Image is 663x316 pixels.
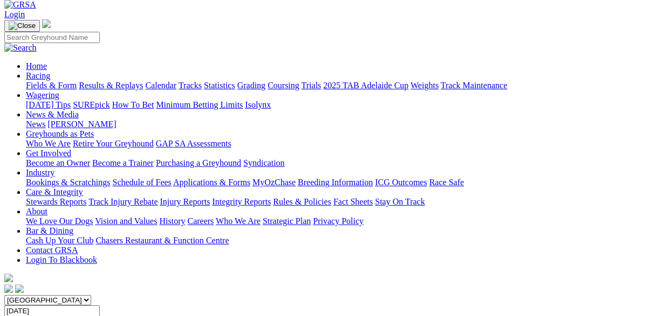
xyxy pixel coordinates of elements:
a: Contact GRSA [26,245,78,255]
a: Who We Are [26,139,71,148]
a: Schedule of Fees [112,178,171,187]
a: How To Bet [112,100,154,109]
a: Trials [301,81,321,90]
img: facebook.svg [4,284,13,293]
a: Vision and Values [95,216,157,226]
a: Breeding Information [298,178,373,187]
a: [PERSON_NAME] [47,120,116,129]
img: Close [9,22,36,30]
a: Retire Your Greyhound [73,139,154,148]
img: logo-grsa-white.png [42,19,51,28]
a: Coursing [268,81,299,90]
div: Greyhounds as Pets [26,139,659,149]
a: Purchasing a Greyhound [156,158,241,167]
a: History [159,216,185,226]
a: Syndication [243,158,284,167]
a: Race Safe [429,178,463,187]
a: Stewards Reports [26,197,86,206]
a: MyOzChase [252,178,296,187]
a: Stay On Track [375,197,425,206]
a: Home [26,61,47,71]
a: Strategic Plan [263,216,311,226]
div: About [26,216,659,226]
a: Integrity Reports [212,197,271,206]
a: GAP SA Assessments [156,139,231,148]
a: ICG Outcomes [375,178,427,187]
img: Search [4,43,37,53]
a: 2025 TAB Adelaide Cup [323,81,408,90]
a: Greyhounds as Pets [26,129,94,138]
a: Get Involved [26,149,71,158]
a: [DATE] Tips [26,100,71,109]
a: Statistics [204,81,235,90]
a: SUREpick [73,100,110,109]
a: Racing [26,71,50,80]
div: Get Involved [26,158,659,168]
a: Rules & Policies [273,197,331,206]
a: About [26,207,47,216]
div: Bar & Dining [26,236,659,245]
a: Weights [411,81,439,90]
img: logo-grsa-white.png [4,273,13,282]
div: News & Media [26,120,659,129]
a: Cash Up Your Club [26,236,93,245]
a: Privacy Policy [313,216,364,226]
a: Wagering [26,90,59,100]
a: Bar & Dining [26,226,73,235]
div: Industry [26,178,659,187]
a: Who We Are [216,216,261,226]
a: Track Maintenance [441,81,507,90]
a: Become a Trainer [92,158,154,167]
a: Isolynx [245,100,271,109]
a: Login [4,10,25,19]
a: Calendar [145,81,176,90]
div: Care & Integrity [26,197,659,207]
div: Racing [26,81,659,90]
a: Injury Reports [160,197,210,206]
a: Fact Sheets [333,197,373,206]
a: Chasers Restaurant & Function Centre [95,236,229,245]
a: Results & Replays [79,81,143,90]
a: Bookings & Scratchings [26,178,110,187]
img: twitter.svg [15,284,24,293]
div: Wagering [26,100,659,110]
a: News & Media [26,110,79,119]
a: Track Injury Rebate [88,197,158,206]
a: Careers [187,216,214,226]
a: Care & Integrity [26,187,83,196]
a: Tracks [179,81,202,90]
a: Fields & Form [26,81,77,90]
a: Become an Owner [26,158,90,167]
a: We Love Our Dogs [26,216,93,226]
a: Grading [237,81,265,90]
a: Login To Blackbook [26,255,97,264]
a: Minimum Betting Limits [156,100,243,109]
button: Toggle navigation [4,20,40,32]
a: Industry [26,168,54,177]
input: Search [4,32,100,43]
a: Applications & Forms [173,178,250,187]
a: News [26,120,45,129]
